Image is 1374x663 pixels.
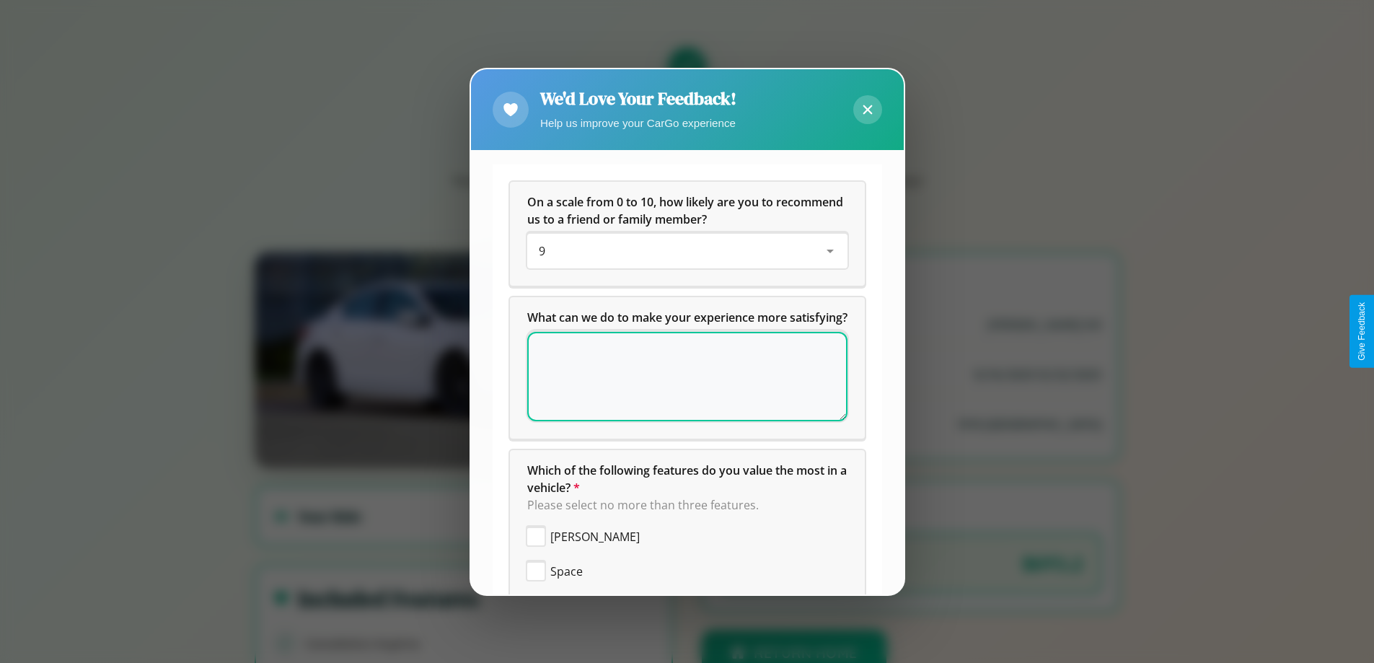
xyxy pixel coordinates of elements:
[527,234,847,268] div: On a scale from 0 to 10, how likely are you to recommend us to a friend or family member?
[527,497,759,513] span: Please select no more than three features.
[539,243,545,259] span: 9
[550,563,583,580] span: Space
[540,87,736,110] h2: We'd Love Your Feedback!
[540,113,736,133] p: Help us improve your CarGo experience
[527,193,847,228] h5: On a scale from 0 to 10, how likely are you to recommend us to a friend or family member?
[527,194,846,227] span: On a scale from 0 to 10, how likely are you to recommend us to a friend or family member?
[1357,302,1367,361] div: Give Feedback
[527,462,850,496] span: Which of the following features do you value the most in a vehicle?
[527,309,847,325] span: What can we do to make your experience more satisfying?
[550,528,640,545] span: [PERSON_NAME]
[510,182,865,286] div: On a scale from 0 to 10, how likely are you to recommend us to a friend or family member?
